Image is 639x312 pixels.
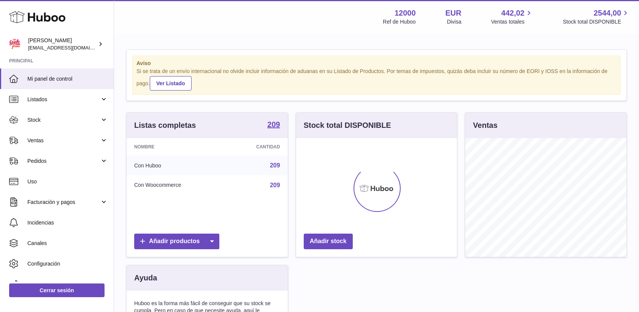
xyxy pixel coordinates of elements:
[270,182,280,188] a: 209
[134,273,157,283] h3: Ayuda
[563,18,630,25] span: Stock total DISPONIBLE
[267,121,280,130] a: 209
[27,137,100,144] span: Ventas
[501,8,525,18] span: 442,02
[383,18,415,25] div: Ref de Huboo
[395,8,416,18] strong: 12000
[27,178,108,185] span: Uso
[9,38,21,50] img: mar@ensuelofirme.com
[27,281,108,288] span: Devoluciones
[28,45,112,51] span: [EMAIL_ADDRESS][DOMAIN_NAME]
[27,158,100,165] span: Pedidos
[27,96,100,103] span: Listados
[27,240,108,247] span: Canales
[491,8,533,25] a: 442,02 Ventas totales
[304,120,391,131] h3: Stock total DISPONIBLE
[27,116,100,124] span: Stock
[267,121,280,128] strong: 209
[150,76,191,91] a: Ver Listado
[447,18,461,25] div: Divisa
[27,219,108,226] span: Incidencias
[127,138,225,156] th: Nombre
[136,60,617,67] strong: Aviso
[563,8,630,25] a: 2544,00 Stock total DISPONIBLE
[136,68,617,91] div: Si se trata de un envío internacional no olvide incluir información de aduanas en su Listado de P...
[304,234,353,249] a: Añadir stock
[27,199,100,206] span: Facturación y pagos
[594,8,621,18] span: 2544,00
[134,120,196,131] h3: Listas completas
[27,260,108,267] span: Configuración
[446,8,461,18] strong: EUR
[28,37,97,51] div: [PERSON_NAME]
[134,234,219,249] a: Añadir productos
[270,162,280,169] a: 209
[127,175,225,195] td: Con Woocommerce
[27,75,108,83] span: Mi panel de control
[127,156,225,175] td: Con Huboo
[491,18,533,25] span: Ventas totales
[473,120,497,131] h3: Ventas
[225,138,287,156] th: Cantidad
[9,283,105,297] a: Cerrar sesión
